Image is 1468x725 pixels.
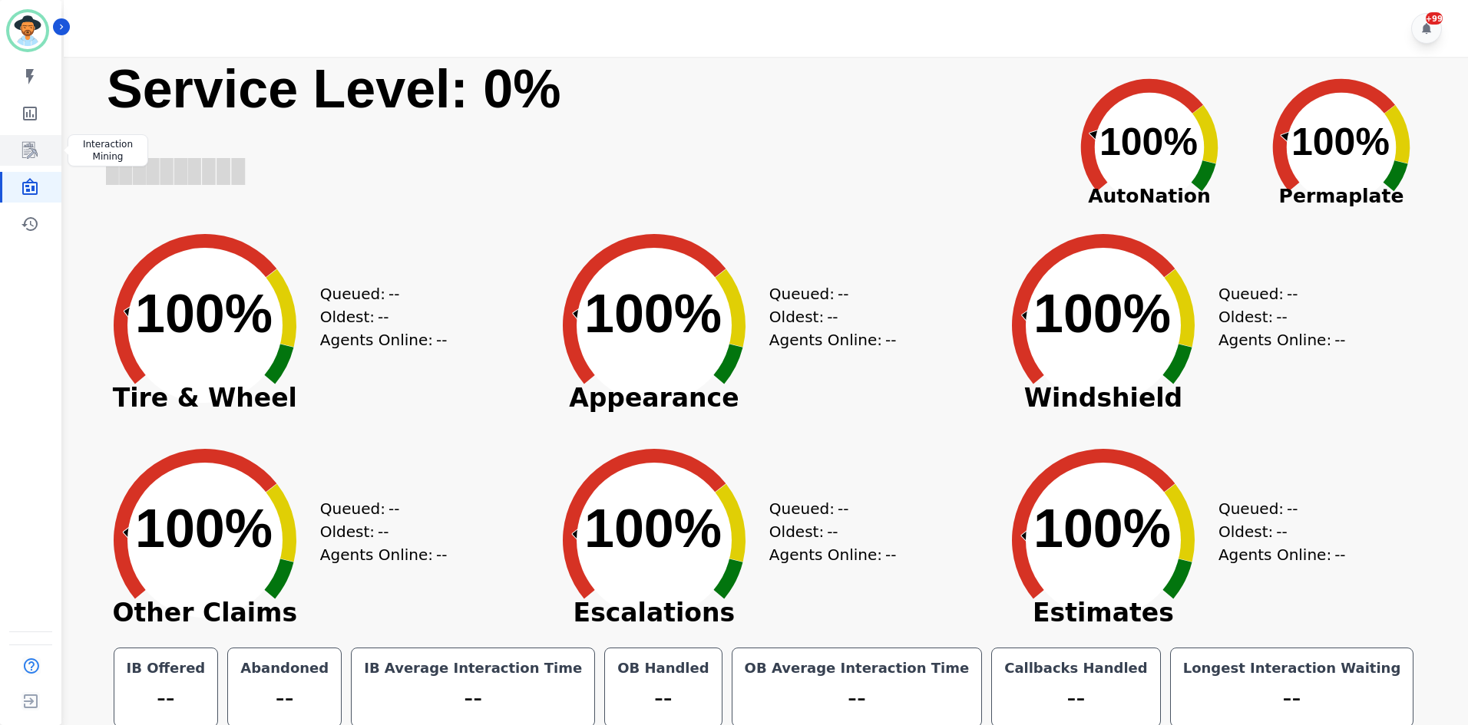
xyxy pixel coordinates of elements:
div: Longest Interaction Waiting [1180,657,1404,679]
div: Queued: [769,282,884,305]
span: -- [1334,328,1345,351]
div: -- [124,679,209,717]
div: Queued: [1218,282,1334,305]
div: Oldest: [320,305,435,328]
span: -- [827,520,838,543]
text: 100% [1099,120,1198,163]
div: Agents Online: [320,328,451,351]
div: Oldest: [1218,520,1334,543]
span: -- [1287,282,1298,305]
svg: Service Level: 0% [105,57,1050,214]
span: -- [838,282,848,305]
div: -- [1180,679,1404,717]
span: -- [388,282,399,305]
div: IB Average Interaction Time [361,657,585,679]
text: 100% [135,284,273,344]
div: Agents Online: [1218,543,1349,566]
div: Queued: [769,497,884,520]
span: Windshield [988,391,1218,406]
text: 100% [1033,499,1171,559]
div: Agents Online: [1218,328,1349,351]
div: +99 [1426,12,1443,25]
span: -- [885,328,896,351]
div: IB Offered [124,657,209,679]
div: Oldest: [320,520,435,543]
div: -- [614,679,712,717]
text: 100% [135,499,273,559]
span: -- [1276,520,1287,543]
div: Oldest: [769,520,884,543]
span: -- [1287,497,1298,520]
span: Estimates [988,605,1218,621]
span: -- [1276,305,1287,328]
div: Oldest: [1218,305,1334,328]
text: 100% [1291,120,1390,163]
text: 100% [1033,284,1171,344]
div: Agents Online: [769,328,900,351]
span: -- [885,543,896,566]
span: -- [1334,543,1345,566]
span: Permaplate [1245,182,1437,211]
span: -- [388,497,399,520]
div: -- [361,679,585,717]
div: Queued: [320,282,435,305]
div: Callbacks Handled [1001,657,1151,679]
span: -- [378,520,388,543]
div: -- [742,679,973,717]
div: Abandoned [237,657,332,679]
div: Queued: [320,497,435,520]
div: Oldest: [769,305,884,328]
div: OB Average Interaction Time [742,657,973,679]
span: -- [436,543,447,566]
div: -- [237,679,332,717]
span: -- [436,328,447,351]
text: 100% [584,284,722,344]
span: Escalations [539,605,769,621]
span: -- [378,305,388,328]
div: Agents Online: [320,543,451,566]
div: OB Handled [614,657,712,679]
text: Service Level: 0% [107,59,560,119]
span: Other Claims [90,605,320,621]
div: Agents Online: [769,543,900,566]
span: AutoNation [1053,182,1245,211]
span: -- [838,497,848,520]
span: -- [827,305,838,328]
div: Queued: [1218,497,1334,520]
span: Appearance [539,391,769,406]
div: -- [1001,679,1151,717]
text: 100% [584,499,722,559]
img: Bordered avatar [9,12,46,49]
span: Tire & Wheel [90,391,320,406]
